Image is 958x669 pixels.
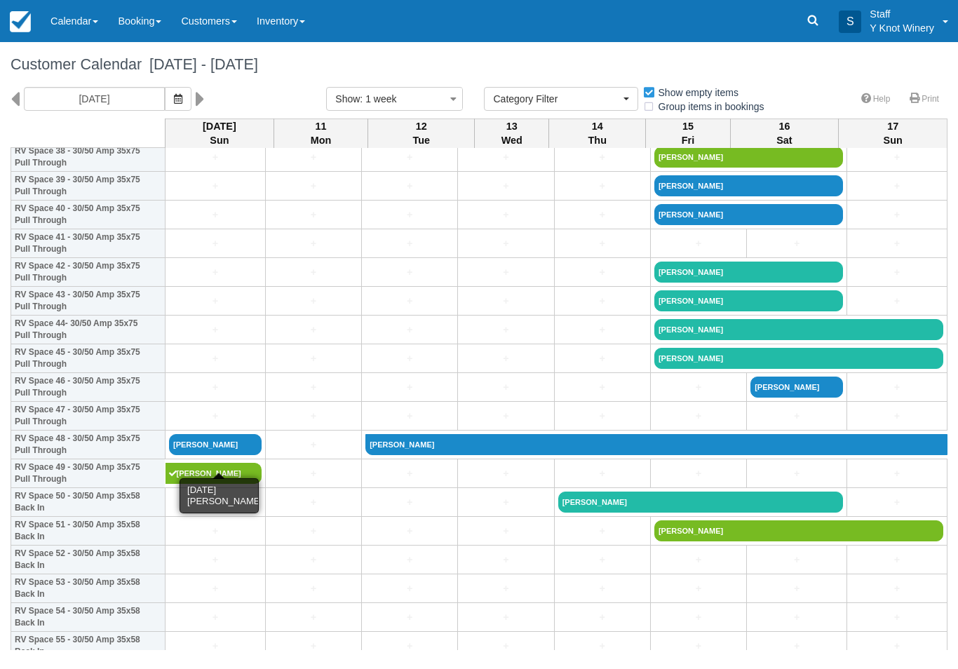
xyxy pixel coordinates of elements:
label: Show empty items [642,82,748,103]
a: + [558,236,647,251]
button: Show: 1 week [326,87,463,111]
a: + [269,236,358,251]
a: + [365,236,454,251]
a: [PERSON_NAME] [654,290,843,311]
a: + [365,409,454,424]
a: + [269,553,358,567]
a: + [169,495,262,510]
th: 12 Tue [368,119,475,148]
a: + [851,294,943,309]
a: + [269,495,358,510]
a: + [851,150,943,165]
a: + [851,581,943,596]
a: + [851,495,943,510]
a: + [461,581,550,596]
th: RV Space 47 - 30/50 Amp 35x75 Pull Through [11,402,166,431]
a: + [169,179,262,194]
th: 11 Mon [274,119,367,148]
a: + [461,236,550,251]
a: [PERSON_NAME] [750,377,843,398]
span: [DATE] - [DATE] [142,55,258,73]
a: + [169,639,262,654]
a: + [461,639,550,654]
a: + [461,265,550,280]
a: + [461,495,550,510]
a: + [169,380,262,395]
a: + [654,409,743,424]
a: + [558,610,647,625]
a: + [461,294,550,309]
a: + [269,208,358,222]
th: [DATE] Sun [166,119,274,148]
th: 15 Fri [646,119,730,148]
a: + [558,581,647,596]
a: + [851,639,943,654]
button: Category Filter [484,87,638,111]
th: RV Space 38 - 30/50 Amp 35x75 Pull Through [11,143,166,172]
a: + [365,466,454,481]
a: + [269,409,358,424]
div: S [839,11,861,33]
a: + [654,610,743,625]
a: + [365,639,454,654]
a: [PERSON_NAME] [654,204,843,225]
a: + [654,380,743,395]
a: + [169,236,262,251]
a: + [558,323,647,337]
th: RV Space 43 - 30/50 Amp 35x75 Pull Through [11,287,166,316]
a: + [851,236,943,251]
a: + [461,323,550,337]
a: + [851,380,943,395]
a: + [851,208,943,222]
a: + [558,639,647,654]
a: + [269,179,358,194]
a: + [169,265,262,280]
a: + [365,150,454,165]
a: + [750,466,843,481]
a: + [558,524,647,539]
a: + [269,351,358,366]
a: + [365,294,454,309]
a: + [558,294,647,309]
a: + [461,466,550,481]
a: + [461,351,550,366]
a: + [654,466,743,481]
a: + [558,409,647,424]
a: + [558,351,647,366]
a: + [558,553,647,567]
a: + [365,179,454,194]
a: + [365,265,454,280]
a: + [654,581,743,596]
a: + [750,236,843,251]
a: + [169,294,262,309]
a: + [851,409,943,424]
th: 16 Sat [730,119,839,148]
a: + [558,150,647,165]
a: + [654,553,743,567]
a: + [269,150,358,165]
a: + [169,208,262,222]
a: [PERSON_NAME] [365,434,947,455]
img: checkfront-main-nav-mini-logo.png [10,11,31,32]
a: + [750,409,843,424]
a: + [851,179,943,194]
a: + [750,553,843,567]
p: Staff [870,7,934,21]
a: + [365,581,454,596]
th: RV Space 44- 30/50 Amp 35x75 Pull Through [11,316,166,344]
a: + [851,265,943,280]
th: RV Space 40 - 30/50 Amp 35x75 Pull Through [11,201,166,229]
a: [PERSON_NAME] [654,147,843,168]
a: + [461,524,550,539]
a: + [461,409,550,424]
th: 17 Sun [839,119,947,148]
a: + [654,639,743,654]
a: + [461,150,550,165]
a: [PERSON_NAME] [654,262,843,283]
a: Help [853,89,899,109]
a: + [654,236,743,251]
a: + [169,150,262,165]
a: + [461,179,550,194]
th: RV Space 42 - 30/50 Amp 35x75 Pull Through [11,258,166,287]
th: RV Space 53 - 30/50 Amp 35x58 Back In [11,574,166,603]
